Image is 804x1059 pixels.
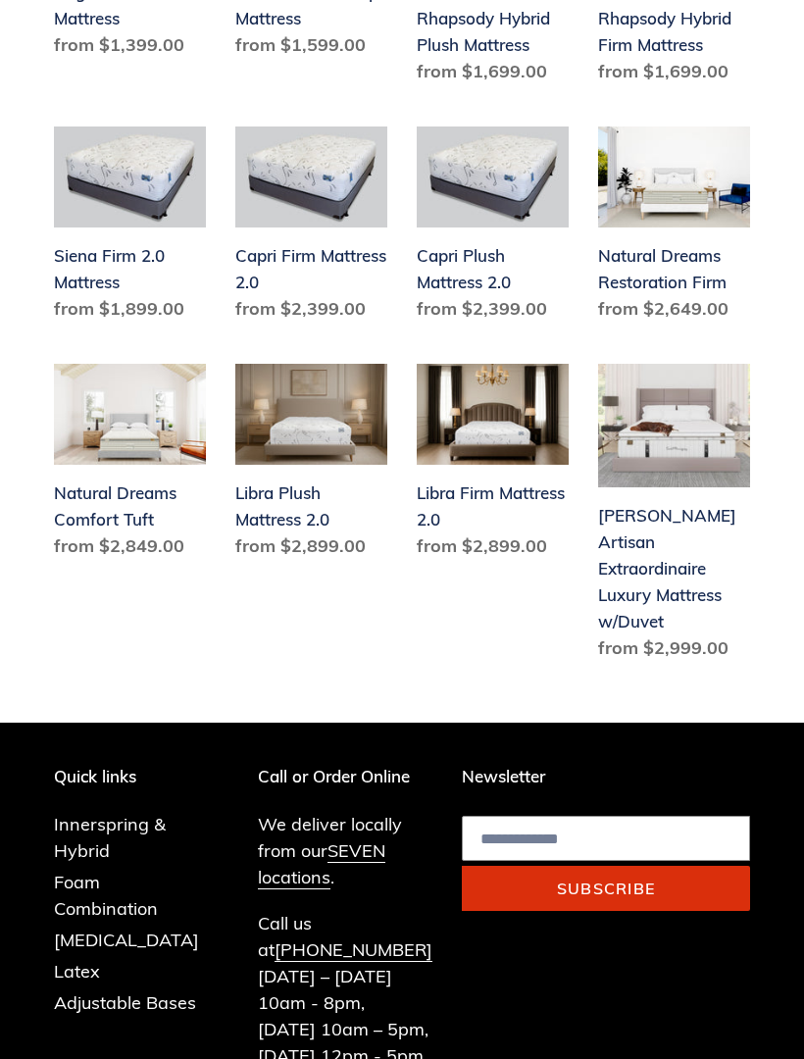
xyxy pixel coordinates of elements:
a: Capri Plush Mattress 2.0 [417,126,569,329]
p: We deliver locally from our . [258,811,432,890]
p: Newsletter [462,767,750,786]
a: Capri Firm Mattress 2.0 [235,126,387,329]
a: Hemingway Artisan Extraordinaire Luxury Mattress w/Duvet [598,364,750,669]
a: Siena Firm 2.0 Mattress [54,126,206,329]
input: Email address [462,816,750,861]
a: [PHONE_NUMBER] [275,938,432,962]
a: Natural Dreams Comfort Tuft [54,364,206,567]
a: Libra Plush Mattress 2.0 [235,364,387,567]
a: Natural Dreams Restoration Firm [598,126,750,329]
a: Innerspring & Hybrid [54,813,166,862]
a: Libra Firm Mattress 2.0 [417,364,569,567]
a: Latex [54,960,100,983]
p: Call or Order Online [258,767,432,786]
a: Adjustable Bases [54,991,196,1014]
button: Subscribe [462,866,750,911]
span: Subscribe [557,879,656,898]
a: Foam Combination [54,871,158,920]
p: Quick links [54,767,228,786]
a: [MEDICAL_DATA] [54,929,199,951]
